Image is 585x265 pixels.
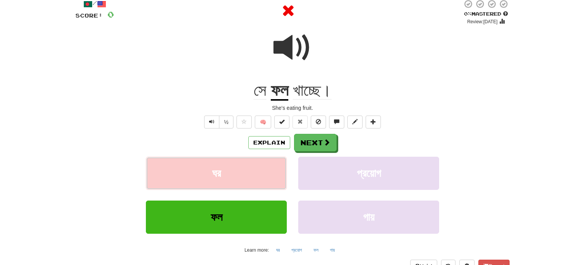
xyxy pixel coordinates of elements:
button: ঘর [146,157,287,190]
small: Learn more: [245,247,269,253]
span: প্রয়োগ [357,167,381,179]
button: Explain [248,136,290,149]
span: খাচ্ছে। [293,81,331,100]
button: প্রয়োগ [298,157,439,190]
button: 🧠 [255,116,271,128]
button: Edit sentence (alt+d) [347,116,363,128]
button: ঘর [272,244,284,256]
small: Review: [DATE] [467,19,498,24]
div: She's eating fruit. [75,104,510,112]
span: সে [254,81,266,100]
button: প্রয়োগ [287,244,306,256]
button: ফল [309,244,323,256]
button: Play sentence audio (ctl+space) [204,116,219,128]
button: গায় [298,201,439,234]
button: Set this sentence to 100% Mastered (alt+m) [274,116,289,128]
div: Mastered [462,11,510,18]
div: Text-to-speech controls [203,116,233,128]
button: Next [294,134,337,151]
span: Score: [75,12,103,19]
span: গায় [363,211,374,223]
span: 0 [107,10,114,19]
span: ঘর [212,167,221,179]
span: ফল [211,211,222,223]
u: ফল [271,81,288,101]
button: গায় [326,244,339,256]
button: ½ [219,116,233,128]
button: Discuss sentence (alt+u) [329,116,344,128]
button: Favorite sentence (alt+f) [237,116,252,128]
button: Ignore sentence (alt+i) [311,116,326,128]
button: Add to collection (alt+a) [366,116,381,128]
button: ফল [146,201,287,234]
span: 0 % [464,11,472,17]
button: Reset to 0% Mastered (alt+r) [292,116,308,128]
